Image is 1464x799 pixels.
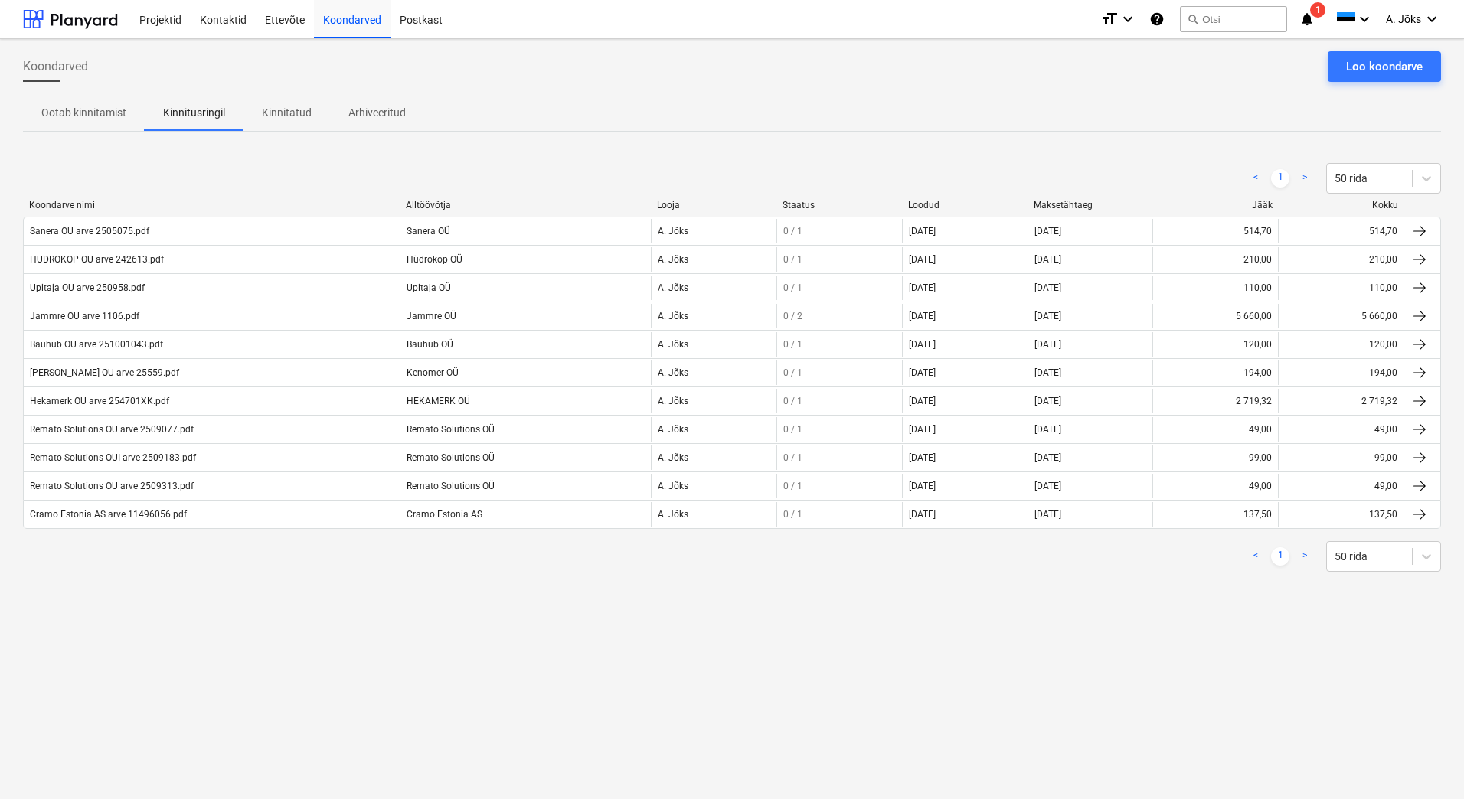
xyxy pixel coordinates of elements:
div: Maksetähtaeg [1034,200,1147,210]
span: 0 / 1 [783,481,802,491]
span: 1 [1310,2,1325,18]
div: [DATE] [1028,247,1153,272]
i: Abikeskus [1149,10,1165,28]
span: 0 / 1 [783,367,802,378]
span: 0 / 1 [783,452,802,463]
a: Page 1 is your current page [1271,547,1289,566]
div: [DATE] [909,282,936,293]
div: 5 660,00 [1236,311,1272,321]
div: Upitaja OÜ [400,276,651,300]
div: 137,50 [1369,509,1397,520]
div: Cramo Estonia AS [400,502,651,527]
div: A. Jõks [651,219,776,243]
div: Sanera OÜ [400,219,651,243]
div: 49,00 [1374,424,1397,435]
div: A. Jõks [651,304,776,328]
div: Upitaja OU arve 250958.pdf [30,282,145,293]
div: Jammre OU arve 1106.pdf [30,311,139,321]
i: notifications [1299,10,1315,28]
div: Alltöövõtja [406,200,645,210]
div: Looja [657,200,770,210]
button: Loo koondarve [1328,51,1441,82]
div: 110,00 [1369,282,1397,293]
div: Remato Solutions OÜ [400,445,651,470]
div: Hüdrokop OÜ [400,247,651,272]
div: 514,70 [1369,226,1397,236]
div: Remato Solutions OUI arve 2509183.pdf [30,452,196,463]
div: [DATE] [909,226,936,236]
div: 49,00 [1249,424,1272,435]
div: [DATE] [1028,276,1153,300]
div: 210,00 [1243,254,1272,265]
span: 0 / 1 [783,509,802,520]
span: 0 / 2 [783,311,802,321]
div: A. Jõks [651,247,776,272]
div: A. Jõks [651,417,776,442]
div: [DATE] [1028,332,1153,357]
a: Next page [1296,169,1314,188]
div: Sanera OU arve 2505075.pdf [30,226,149,236]
span: 0 / 1 [783,396,802,406]
div: 120,00 [1369,339,1397,350]
div: Loodud [908,200,1021,210]
a: Next page [1296,547,1314,566]
div: 99,00 [1374,452,1397,463]
i: keyboard_arrow_down [1119,10,1137,28]
span: 0 / 1 [783,254,802,265]
span: A. Jõks [1386,13,1421,25]
div: [DATE] [909,424,936,435]
div: [DATE] [909,311,936,321]
div: Koondarve nimi [29,200,394,210]
div: [DATE] [1028,502,1153,527]
iframe: Chat Widget [1387,726,1464,799]
div: A. Jõks [651,276,776,300]
div: A. Jõks [651,332,776,357]
div: Remato Solutions OÜ [400,474,651,498]
div: 194,00 [1243,367,1272,378]
div: Remato Solutions OÜ [400,417,651,442]
div: Remato Solutions OU arve 2509077.pdf [30,424,194,435]
span: Koondarved [23,57,88,76]
div: Hekamerk OU arve 254701XK.pdf [30,396,169,406]
div: A. Jõks [651,502,776,527]
div: [DATE] [1028,389,1153,413]
div: Kenomer OÜ [400,360,651,385]
div: Kokku [1285,200,1398,210]
div: A. Jõks [651,389,776,413]
a: Previous page [1247,547,1265,566]
div: [DATE] [1028,474,1153,498]
div: Bauhub OÜ [400,332,651,357]
div: [DATE] [1028,304,1153,328]
div: 110,00 [1243,282,1272,293]
div: [DATE] [1028,219,1153,243]
div: [DATE] [909,396,936,406]
div: 120,00 [1243,339,1272,350]
i: keyboard_arrow_down [1355,10,1374,28]
div: Staatus [783,200,896,210]
div: [DATE] [1028,360,1153,385]
div: [DATE] [909,481,936,491]
span: 0 / 1 [783,339,802,350]
span: search [1187,13,1199,25]
div: A. Jõks [651,360,776,385]
i: format_size [1100,10,1119,28]
div: HUDROKOP OU arve 242613.pdf [30,254,164,265]
div: [DATE] [909,367,936,378]
div: 137,50 [1243,509,1272,520]
span: 0 / 1 [783,424,802,435]
p: Ootab kinnitamist [41,105,126,121]
i: keyboard_arrow_down [1423,10,1441,28]
p: Kinnitusringil [163,105,225,121]
div: Remato Solutions OU arve 2509313.pdf [30,481,194,491]
div: [PERSON_NAME] OU arve 25559.pdf [30,367,179,378]
div: 5 660,00 [1361,311,1397,321]
div: A. Jõks [651,474,776,498]
div: [DATE] [1028,445,1153,470]
div: [DATE] [1028,417,1153,442]
div: 2 719,32 [1361,396,1397,406]
div: A. Jõks [651,445,776,470]
div: [DATE] [909,254,936,265]
div: [DATE] [909,339,936,350]
div: 49,00 [1374,481,1397,491]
